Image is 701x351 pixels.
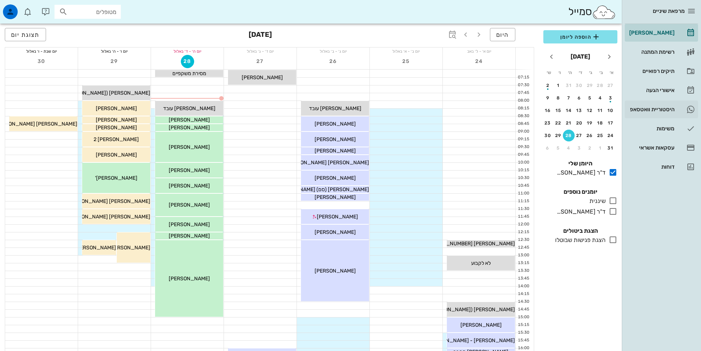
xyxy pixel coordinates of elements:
div: יום ב׳ - א׳ באלול [370,48,442,55]
button: 5 [584,92,596,104]
div: יום שבת - ו׳ באלול [5,48,78,55]
div: 15 [553,108,564,113]
div: הצגת פגישות שבוטלו [552,236,606,245]
th: ו׳ [554,66,564,79]
span: [PERSON_NAME] [315,121,356,127]
span: [PERSON_NAME] [PERSON_NAME] [67,214,150,220]
button: הוספה ליומן [543,30,617,43]
button: 3 [574,142,585,154]
div: 31 [563,83,575,88]
button: 31 [605,142,617,154]
button: 6 [574,92,585,104]
button: 24 [605,130,617,141]
div: 10:45 [516,183,531,189]
div: 19 [584,120,596,126]
button: 27 [605,80,617,91]
span: 24 [473,58,486,64]
span: [PERSON_NAME]' [95,175,137,181]
div: 16 [542,108,554,113]
span: [PERSON_NAME] [315,148,356,154]
div: 11 [595,108,606,113]
span: 28 [181,58,194,64]
button: 1 [595,142,606,154]
button: 13 [574,105,585,116]
div: 12:45 [516,245,531,251]
span: [PERSON_NAME] [315,136,356,143]
div: 14:15 [516,291,531,297]
span: 30 [35,58,48,64]
div: 13:00 [516,252,531,259]
div: 28 [563,133,575,138]
button: 27 [574,130,585,141]
button: 6 [542,142,554,154]
div: רשימת המתנה [628,49,674,55]
div: 5 [553,145,564,151]
button: 20 [574,117,585,129]
span: [PERSON_NAME] ([PERSON_NAME]) [63,90,150,96]
h4: הצגת ביטולים [543,227,617,235]
span: [PERSON_NAME] [242,74,283,81]
th: ה׳ [565,66,575,79]
div: 11:15 [516,198,531,204]
th: ב׳ [596,66,606,79]
div: 08:00 [516,98,531,104]
div: 23 [542,120,554,126]
div: 25 [595,133,606,138]
div: 26 [584,133,596,138]
div: 24 [605,133,617,138]
button: 29 [584,80,596,91]
div: 11:45 [516,214,531,220]
h4: יומנים נוספים [543,187,617,196]
div: 28 [595,83,606,88]
button: 29 [108,55,121,68]
div: 9 [542,95,554,101]
button: 29 [553,130,564,141]
div: יום ה׳ - ד׳ באלול [151,48,224,55]
div: 10:15 [516,167,531,173]
button: 28 [563,130,575,141]
span: [PERSON_NAME] [169,275,210,282]
span: [PERSON_NAME] עובד [163,105,215,112]
button: 3 [605,92,617,104]
div: 1 [553,83,564,88]
img: SmileCloud logo [592,5,616,20]
div: 17 [605,120,617,126]
span: [PERSON_NAME] [169,233,210,239]
div: 7 [563,95,575,101]
div: 12:15 [516,229,531,235]
div: סמייל [568,4,616,20]
div: 29 [584,83,596,88]
div: 4 [595,95,606,101]
div: 2 [584,145,596,151]
div: משימות [628,126,674,131]
div: 3 [605,95,617,101]
span: [PERSON_NAME] [96,117,137,123]
span: [PERSON_NAME] [109,245,150,251]
button: 25 [595,130,606,141]
span: [PERSON_NAME] [169,144,210,150]
button: 16 [542,105,554,116]
div: 8 [553,95,564,101]
button: 15 [553,105,564,116]
span: [PERSON_NAME] עובד [309,105,361,112]
a: אישורי הגעה [625,81,698,99]
div: 07:30 [516,82,531,88]
div: 10 [605,108,617,113]
span: [PERSON_NAME] [460,322,502,328]
div: 27 [574,133,585,138]
div: ד"ר [PERSON_NAME] [554,168,606,177]
div: יום ו׳ - ה׳ באלול [78,48,151,55]
span: [PERSON_NAME] 2 [94,136,139,143]
button: 26 [327,55,340,68]
button: 8 [553,92,564,104]
span: [PERSON_NAME] [169,183,210,189]
div: 15:30 [516,330,531,336]
div: 22 [553,120,564,126]
button: 9 [542,92,554,104]
span: [PERSON_NAME] [315,229,356,235]
span: [PERSON_NAME] [317,214,358,220]
button: 4 [595,92,606,104]
div: יום ד׳ - ג׳ באלול [224,48,297,55]
button: 30 [35,55,48,68]
div: תיקים רפואיים [628,68,674,74]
